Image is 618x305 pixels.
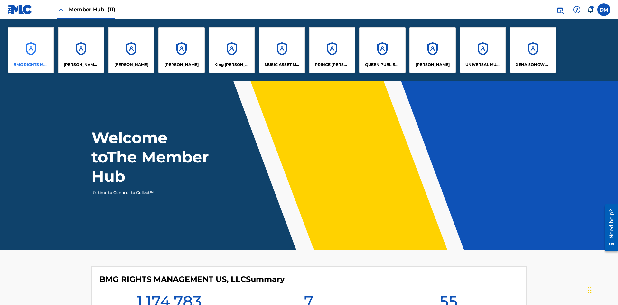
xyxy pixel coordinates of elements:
[315,62,350,68] p: PRINCE MCTESTERSON
[99,274,285,284] h4: BMG RIGHTS MANAGEMENT US, LLC
[265,62,300,68] p: MUSIC ASSET MANAGEMENT (MAM)
[510,27,556,73] a: AccountsXENA SONGWRITER
[64,62,99,68] p: CLEO SONGWRITER
[309,27,355,73] a: AccountsPRINCE [PERSON_NAME]
[554,3,566,16] a: Public Search
[359,27,406,73] a: AccountsQUEEN PUBLISHA
[587,6,594,13] div: Notifications
[409,27,456,73] a: Accounts[PERSON_NAME]
[91,128,212,186] h1: Welcome to The Member Hub
[14,62,49,68] p: BMG RIGHTS MANAGEMENT US, LLC
[108,27,154,73] a: Accounts[PERSON_NAME]
[416,62,450,68] p: RONALD MCTESTERSON
[600,202,618,254] iframe: Resource Center
[586,274,618,305] iframe: Chat Widget
[597,3,610,16] div: User Menu
[259,27,305,73] a: AccountsMUSIC ASSET MANAGEMENT (MAM)
[108,6,115,13] span: (11)
[69,6,115,13] span: Member Hub
[570,3,583,16] div: Help
[8,5,33,14] img: MLC Logo
[158,27,205,73] a: Accounts[PERSON_NAME]
[365,62,400,68] p: QUEEN PUBLISHA
[556,6,564,14] img: search
[209,27,255,73] a: AccountsKing [PERSON_NAME]
[57,6,65,14] img: Close
[164,62,199,68] p: EYAMA MCSINGER
[114,62,148,68] p: ELVIS COSTELLO
[58,27,104,73] a: Accounts[PERSON_NAME] SONGWRITER
[214,62,249,68] p: King McTesterson
[8,27,54,73] a: AccountsBMG RIGHTS MANAGEMENT US, LLC
[573,6,581,14] img: help
[516,62,551,68] p: XENA SONGWRITER
[460,27,506,73] a: AccountsUNIVERSAL MUSIC PUB GROUP
[465,62,501,68] p: UNIVERSAL MUSIC PUB GROUP
[588,281,592,300] div: Drag
[91,190,203,196] p: It's time to Connect to Collect™!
